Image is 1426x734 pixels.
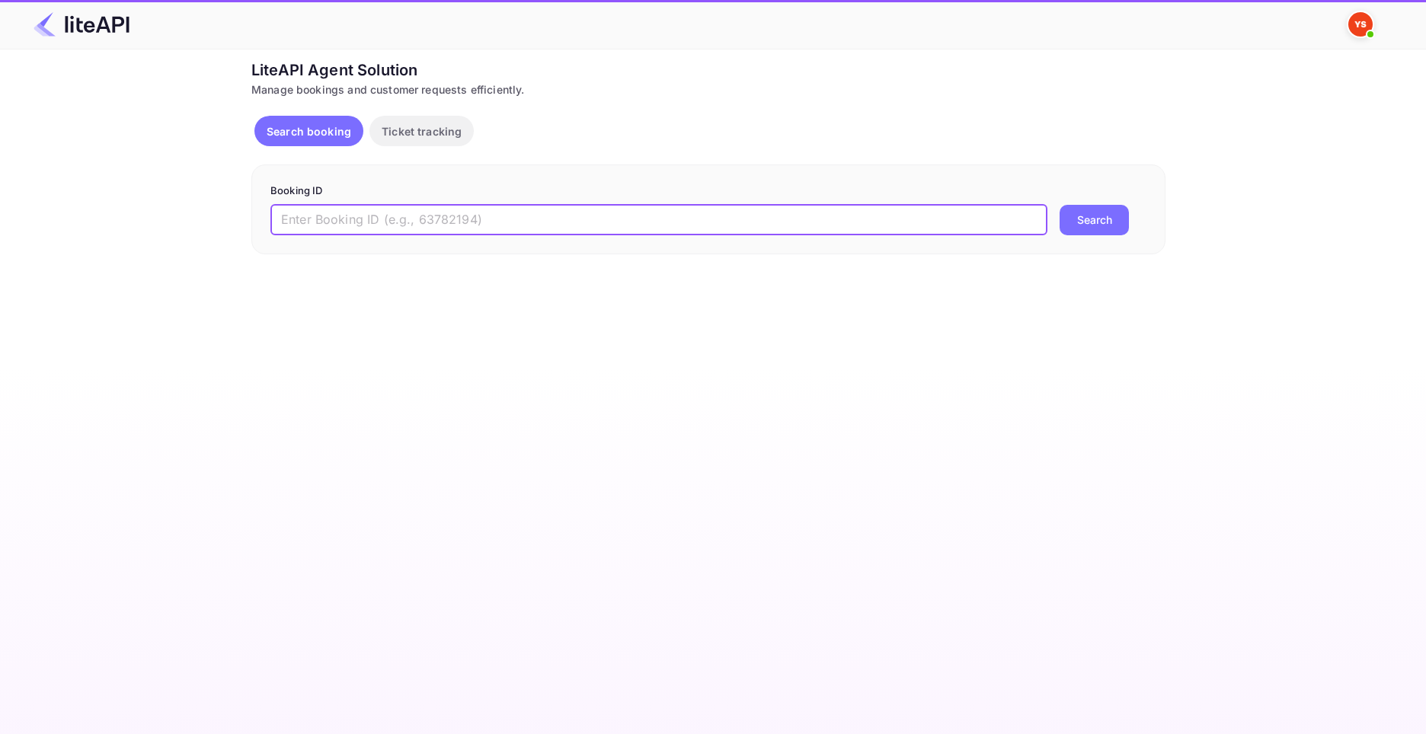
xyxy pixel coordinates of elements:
[267,123,351,139] p: Search booking
[1060,205,1129,235] button: Search
[382,123,462,139] p: Ticket tracking
[270,183,1146,199] p: Booking ID
[34,12,129,37] img: LiteAPI Logo
[1348,12,1373,37] img: Yandex Support
[251,81,1165,97] div: Manage bookings and customer requests efficiently.
[270,205,1047,235] input: Enter Booking ID (e.g., 63782194)
[251,59,1165,81] div: LiteAPI Agent Solution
